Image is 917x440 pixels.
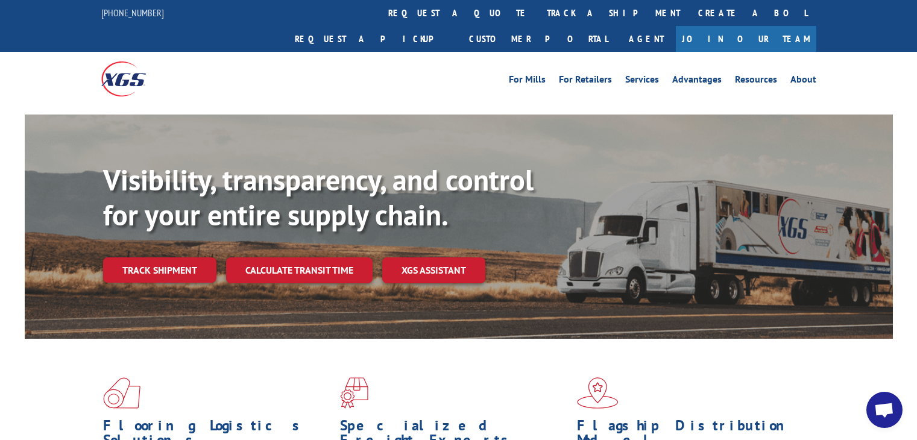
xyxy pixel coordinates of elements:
[226,257,373,283] a: Calculate transit time
[101,7,164,19] a: [PHONE_NUMBER]
[559,75,612,88] a: For Retailers
[617,26,676,52] a: Agent
[672,75,722,88] a: Advantages
[103,161,534,233] b: Visibility, transparency, and control for your entire supply chain.
[340,377,368,409] img: xgs-icon-focused-on-flooring-red
[286,26,460,52] a: Request a pickup
[625,75,659,88] a: Services
[382,257,485,283] a: XGS ASSISTANT
[103,377,140,409] img: xgs-icon-total-supply-chain-intelligence-red
[735,75,777,88] a: Resources
[866,392,903,428] a: Open chat
[103,257,216,283] a: Track shipment
[676,26,816,52] a: Join Our Team
[509,75,546,88] a: For Mills
[460,26,617,52] a: Customer Portal
[790,75,816,88] a: About
[577,377,619,409] img: xgs-icon-flagship-distribution-model-red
